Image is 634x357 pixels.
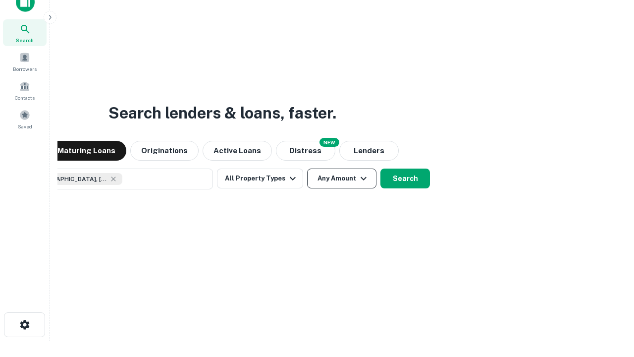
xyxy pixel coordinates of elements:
span: Contacts [15,94,35,102]
button: Search distressed loans with lien and other non-mortgage details. [276,141,335,161]
button: Any Amount [307,169,376,188]
h3: Search lenders & loans, faster. [108,101,336,125]
button: Active Loans [203,141,272,161]
a: Search [3,19,47,46]
button: Search [380,169,430,188]
span: [GEOGRAPHIC_DATA], [GEOGRAPHIC_DATA], [GEOGRAPHIC_DATA] [33,175,107,183]
button: Originations [130,141,199,161]
a: Saved [3,106,47,132]
button: Lenders [339,141,399,161]
button: Maturing Loans [47,141,126,161]
span: Borrowers [13,65,37,73]
a: Borrowers [3,48,47,75]
span: Saved [18,122,32,130]
iframe: Chat Widget [584,278,634,325]
button: [GEOGRAPHIC_DATA], [GEOGRAPHIC_DATA], [GEOGRAPHIC_DATA] [15,169,213,189]
span: Search [16,36,34,44]
div: NEW [319,138,339,147]
button: All Property Types [217,169,303,188]
a: Contacts [3,77,47,104]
